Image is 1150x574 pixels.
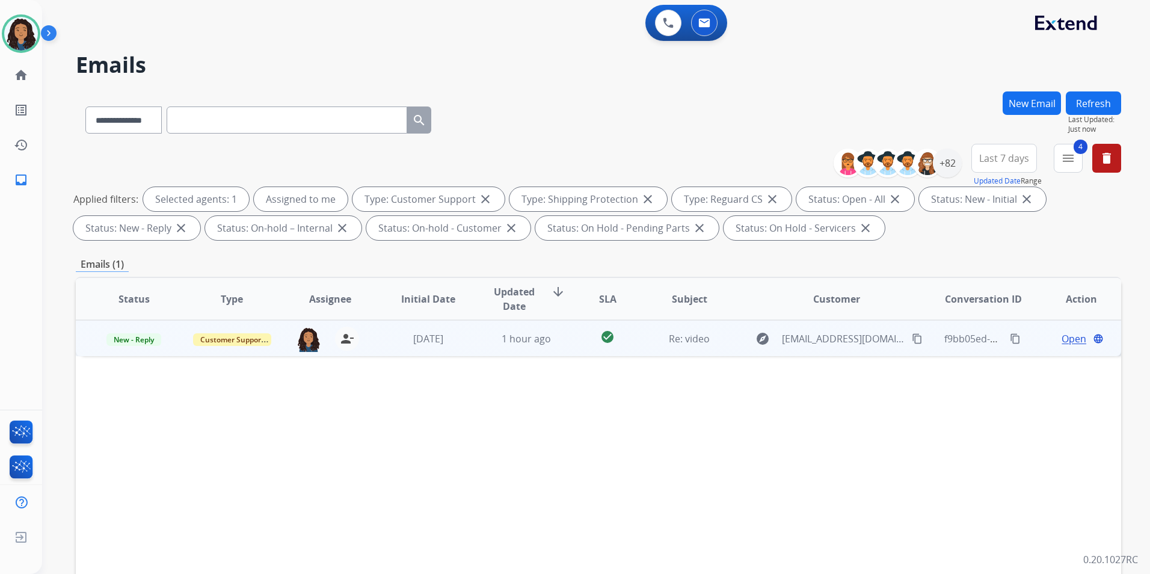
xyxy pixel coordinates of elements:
[919,187,1046,211] div: Status: New - Initial
[912,333,923,344] mat-icon: content_copy
[14,138,28,152] mat-icon: history
[73,192,138,206] p: Applied filters:
[352,187,505,211] div: Type: Customer Support
[174,221,188,235] mat-icon: close
[600,330,615,344] mat-icon: check_circle
[1066,91,1121,115] button: Refresh
[1054,144,1083,173] button: 4
[971,144,1037,173] button: Last 7 days
[76,257,129,272] p: Emails (1)
[118,292,150,306] span: Status
[692,221,707,235] mat-icon: close
[193,333,271,346] span: Customer Support
[641,192,655,206] mat-icon: close
[487,285,541,313] span: Updated Date
[813,292,860,306] span: Customer
[143,187,249,211] div: Selected agents: 1
[221,292,243,306] span: Type
[1019,192,1034,206] mat-icon: close
[502,332,551,345] span: 1 hour ago
[1093,333,1104,344] mat-icon: language
[796,187,914,211] div: Status: Open - All
[254,187,348,211] div: Assigned to me
[412,113,426,128] mat-icon: search
[944,332,1128,345] span: f9bb05ed-e2a7-43bb-bd33-6f47011d28cc
[1068,115,1121,125] span: Last Updated:
[974,176,1021,186] button: Updated Date
[535,216,719,240] div: Status: On Hold - Pending Parts
[509,187,667,211] div: Type: Shipping Protection
[340,332,354,346] mat-icon: person_remove
[782,332,905,346] span: [EMAIL_ADDRESS][DOMAIN_NAME]
[401,292,455,306] span: Initial Date
[672,187,792,211] div: Type: Reguard CS
[1068,125,1121,134] span: Just now
[933,149,962,177] div: +82
[335,221,349,235] mat-icon: close
[1010,333,1021,344] mat-icon: content_copy
[1074,140,1087,154] span: 4
[205,216,361,240] div: Status: On-hold – Internal
[551,285,565,299] mat-icon: arrow_downward
[1023,278,1121,320] th: Action
[309,292,351,306] span: Assignee
[14,68,28,82] mat-icon: home
[974,176,1042,186] span: Range
[14,103,28,117] mat-icon: list_alt
[724,216,885,240] div: Status: On Hold - Servicers
[413,332,443,345] span: [DATE]
[73,216,200,240] div: Status: New - Reply
[478,192,493,206] mat-icon: close
[504,221,518,235] mat-icon: close
[672,292,707,306] span: Subject
[1062,332,1086,346] span: Open
[14,173,28,187] mat-icon: inbox
[888,192,902,206] mat-icon: close
[1003,91,1061,115] button: New Email
[1083,552,1138,567] p: 0.20.1027RC
[297,327,321,352] img: agent-avatar
[945,292,1022,306] span: Conversation ID
[76,53,1121,77] h2: Emails
[1099,151,1114,165] mat-icon: delete
[755,332,770,346] mat-icon: explore
[979,156,1029,161] span: Last 7 days
[599,292,617,306] span: SLA
[1061,151,1075,165] mat-icon: menu
[106,333,161,346] span: New - Reply
[858,221,873,235] mat-icon: close
[4,17,38,51] img: avatar
[366,216,530,240] div: Status: On-hold - Customer
[669,332,710,345] span: Re: video
[765,192,779,206] mat-icon: close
